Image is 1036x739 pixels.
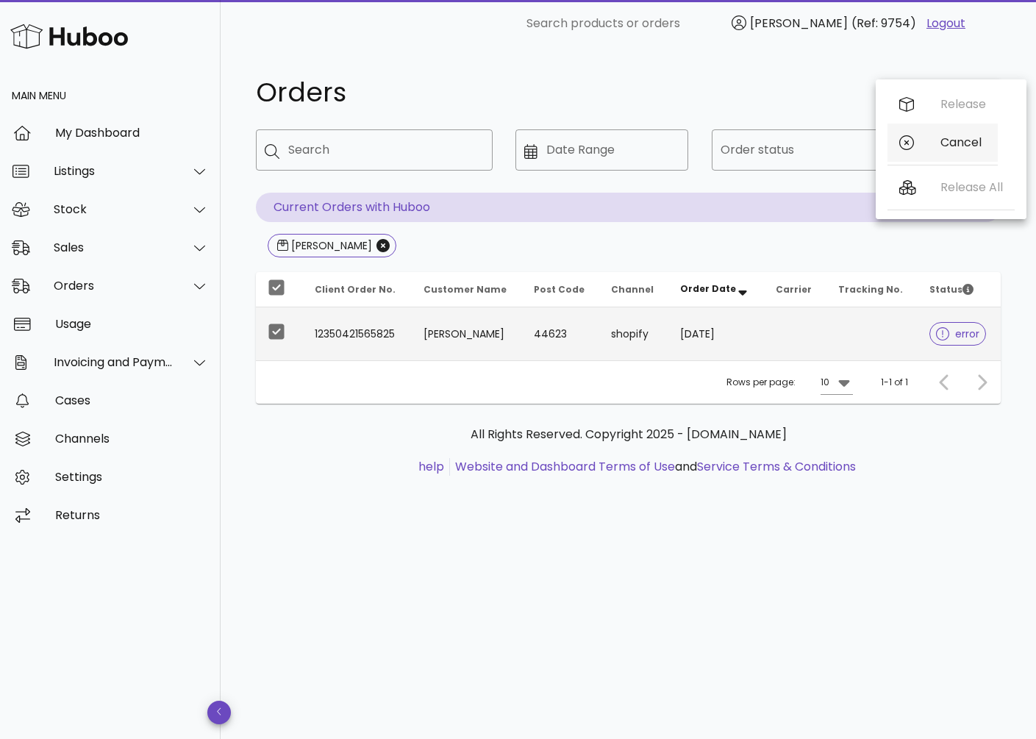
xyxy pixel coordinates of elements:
div: Orders [54,279,174,293]
div: Channels [55,432,209,446]
div: My Dashboard [55,126,209,140]
span: (Ref: 9754) [851,15,916,32]
div: Invoicing and Payments [54,355,174,369]
div: Sales [54,240,174,254]
th: Carrier [764,272,826,307]
div: 1-1 of 1 [881,376,908,389]
img: Huboo Logo [10,21,128,52]
span: Tracking No. [838,283,903,296]
a: Logout [926,15,965,32]
div: [PERSON_NAME] [288,238,372,253]
div: Rows per page: [726,361,853,404]
th: Channel [599,272,668,307]
td: 44623 [522,307,599,360]
div: Returns [55,508,209,522]
div: 10 [821,376,829,389]
div: Cancel [940,135,986,149]
th: Client Order No. [303,272,412,307]
th: Status [918,272,1001,307]
span: [PERSON_NAME] [750,15,848,32]
div: 10Rows per page: [821,371,853,394]
a: help [418,458,444,475]
a: Service Terms & Conditions [697,458,856,475]
td: 12350421565825 [303,307,412,360]
div: Settings [55,470,209,484]
div: Cases [55,393,209,407]
td: [DATE] [668,307,765,360]
span: Customer Name [424,283,507,296]
span: Status [929,283,974,296]
div: Stock [54,202,174,216]
span: Post Code [534,283,585,296]
th: Customer Name [412,272,523,307]
th: Order Date: Sorted descending. Activate to remove sorting. [668,272,765,307]
span: Channel [611,283,654,296]
p: All Rights Reserved. Copyright 2025 - [DOMAIN_NAME] [268,426,989,443]
span: Order Date [680,282,736,295]
h1: Orders [256,79,861,106]
span: Client Order No. [315,283,396,296]
th: Tracking No. [826,272,918,307]
td: [PERSON_NAME] [412,307,523,360]
p: Current Orders with Huboo [256,193,1001,222]
div: Listings [54,164,174,178]
th: Post Code [522,272,599,307]
td: shopify [599,307,668,360]
button: Close [376,239,390,252]
li: and [450,458,856,476]
div: Usage [55,317,209,331]
a: Website and Dashboard Terms of Use [455,458,675,475]
span: Carrier [776,283,812,296]
span: error [936,329,979,339]
div: Order status [712,129,949,171]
